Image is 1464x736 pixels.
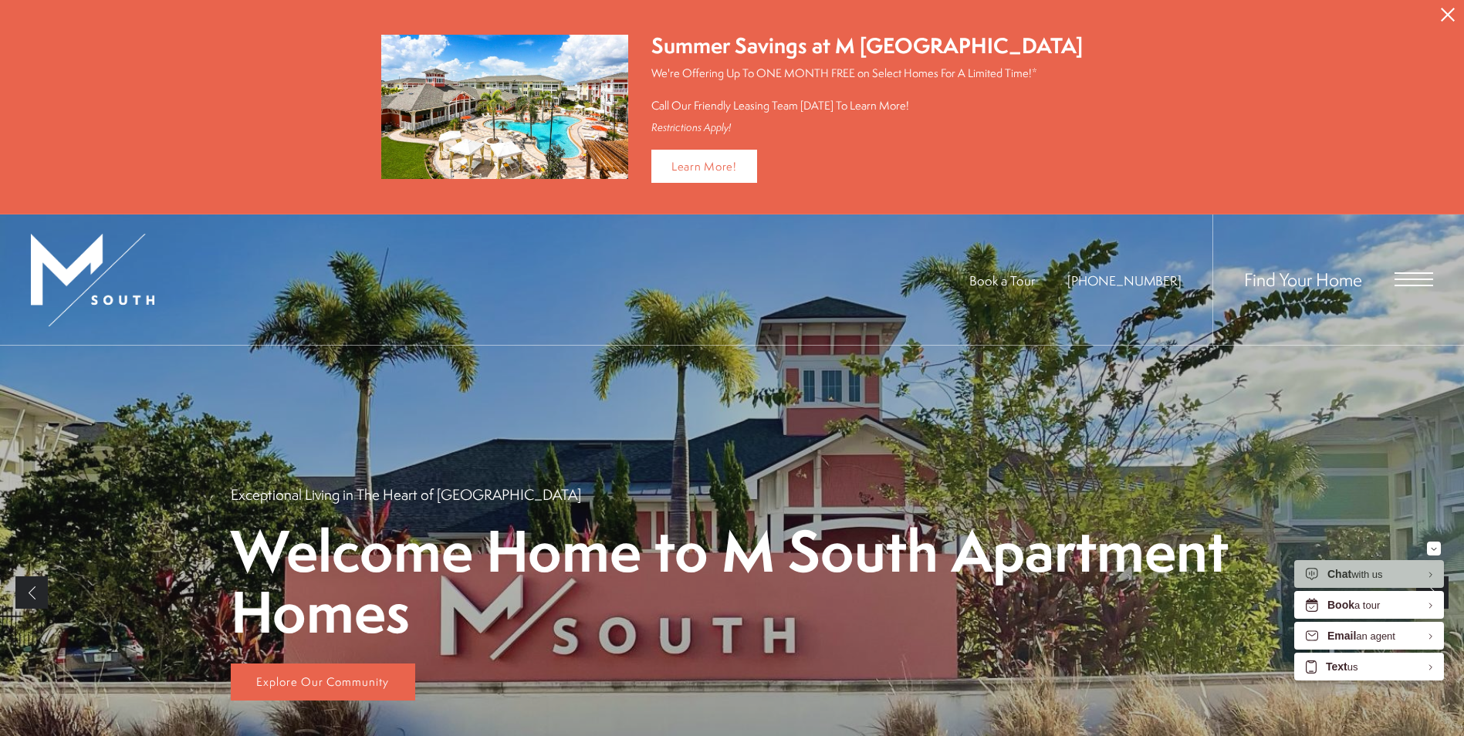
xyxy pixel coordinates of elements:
img: MSouth [31,234,154,326]
p: We're Offering Up To ONE MONTH FREE on Select Homes For A Limited Time!* Call Our Friendly Leasin... [651,65,1083,113]
p: Exceptional Living in The Heart of [GEOGRAPHIC_DATA] [231,484,581,505]
a: Previous [15,576,48,609]
div: Summer Savings at M [GEOGRAPHIC_DATA] [651,31,1083,61]
a: Learn More! [651,150,757,183]
span: Explore Our Community [256,674,389,690]
a: Explore Our Community [231,663,415,701]
a: Book a Tour [969,272,1035,289]
button: Open Menu [1395,272,1433,286]
img: Summer Savings at M South Apartments [381,35,628,179]
p: Welcome Home to M South Apartment Homes [231,520,1234,642]
div: Restrictions Apply! [651,121,1083,134]
a: Call Us at 813-570-8014 [1067,272,1182,289]
a: Find Your Home [1244,267,1362,292]
span: [PHONE_NUMBER] [1067,272,1182,289]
